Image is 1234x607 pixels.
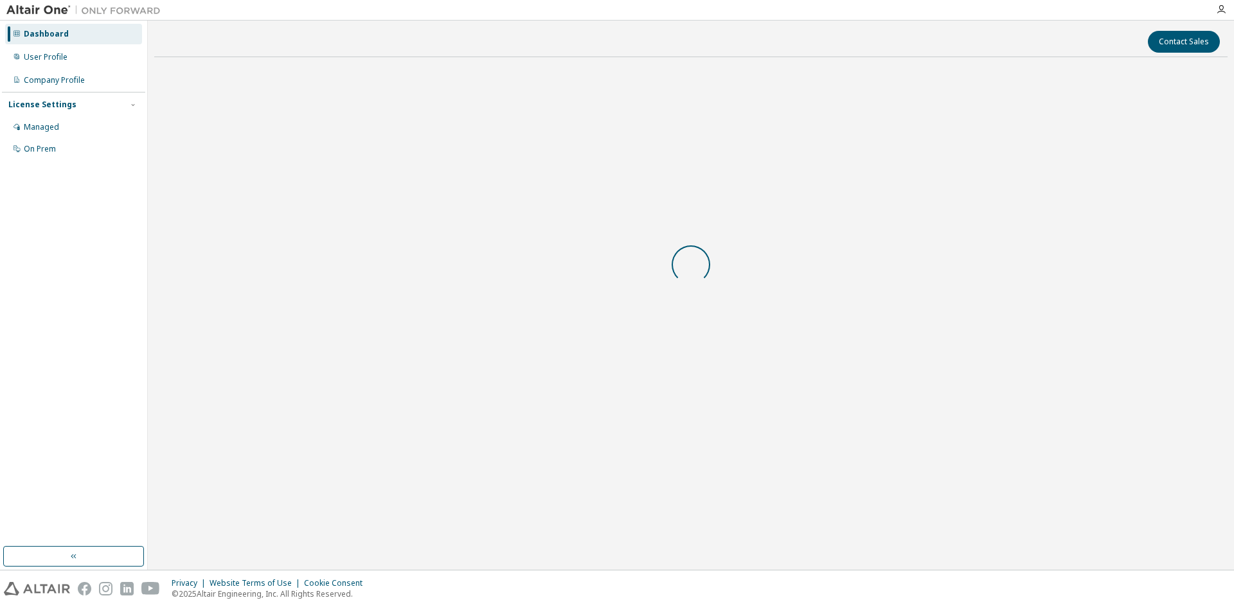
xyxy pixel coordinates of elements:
p: © 2025 Altair Engineering, Inc. All Rights Reserved. [172,588,370,599]
div: Cookie Consent [304,578,370,588]
img: linkedin.svg [120,582,134,595]
img: youtube.svg [141,582,160,595]
div: Company Profile [24,75,85,85]
img: facebook.svg [78,582,91,595]
div: Dashboard [24,29,69,39]
img: Altair One [6,4,167,17]
div: User Profile [24,52,67,62]
div: License Settings [8,100,76,110]
div: Website Terms of Use [210,578,304,588]
div: Privacy [172,578,210,588]
img: altair_logo.svg [4,582,70,595]
div: Managed [24,122,59,132]
img: instagram.svg [99,582,112,595]
div: On Prem [24,144,56,154]
button: Contact Sales [1148,31,1220,53]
